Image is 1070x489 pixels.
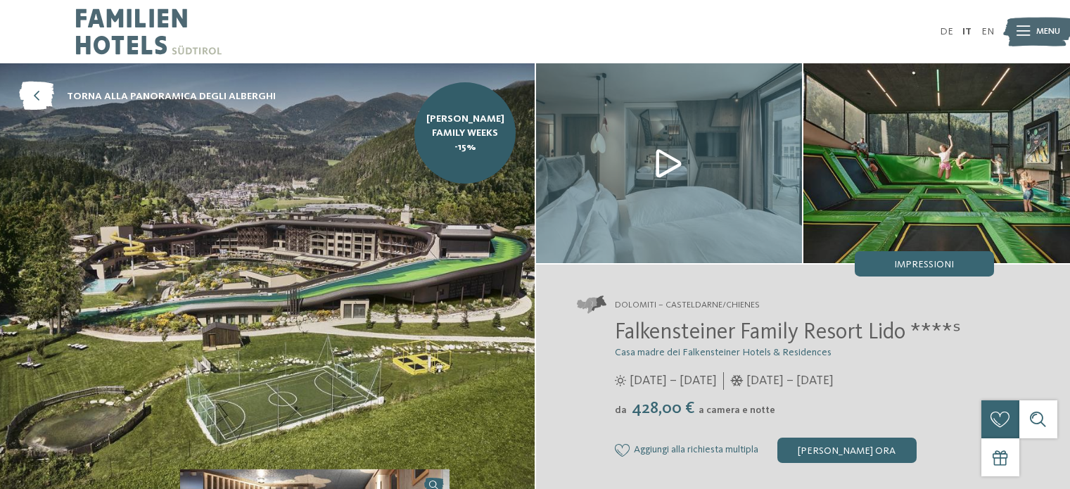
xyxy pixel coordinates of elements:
span: a camera e notte [699,405,775,415]
span: Falkensteiner Family Resort Lido ****ˢ [615,322,961,344]
span: 428,00 € [628,400,697,417]
a: [PERSON_NAME] Family Weeks -15% [414,82,516,184]
i: Orari d'apertura inverno [730,375,744,386]
a: DE [940,27,953,37]
span: [PERSON_NAME] Family Weeks -15% [424,112,507,154]
span: Menu [1036,25,1060,38]
span: Casa madre dei Falkensteiner Hotels & Residences [615,348,832,357]
span: torna alla panoramica degli alberghi [67,89,276,103]
span: [DATE] – [DATE] [630,372,717,390]
div: [PERSON_NAME] ora [777,438,917,463]
span: Impressioni [894,260,954,269]
span: Dolomiti – Casteldarne/Chienes [615,299,760,312]
span: da [615,405,627,415]
i: Orari d'apertura estate [615,375,626,386]
a: EN [981,27,994,37]
span: Aggiungi alla richiesta multipla [634,445,758,456]
span: [DATE] – [DATE] [746,372,834,390]
img: Il family hotel a Chienes dal fascino particolare [803,63,1070,263]
a: IT [962,27,972,37]
a: torna alla panoramica degli alberghi [19,82,276,111]
img: Il family hotel a Chienes dal fascino particolare [536,63,803,263]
